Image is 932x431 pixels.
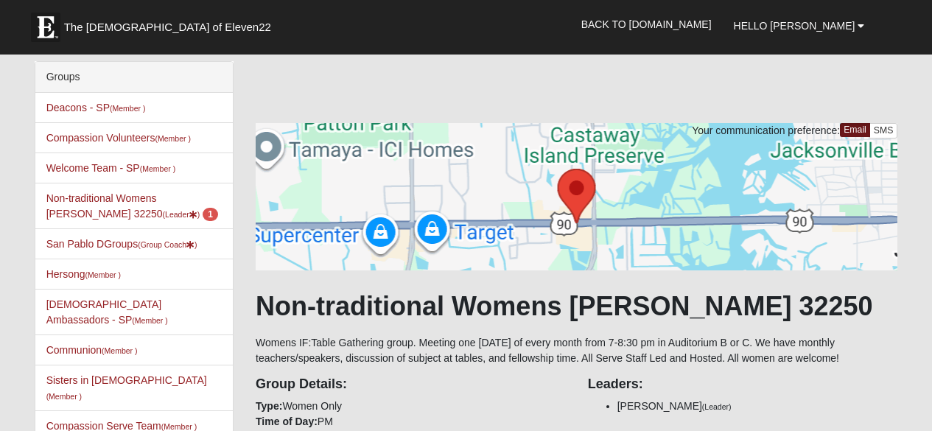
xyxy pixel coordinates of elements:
[35,62,233,93] div: Groups
[64,20,271,35] span: The [DEMOGRAPHIC_DATA] of Eleven22
[46,268,121,280] a: Hersong(Member )
[46,344,138,356] a: Communion(Member )
[702,402,732,411] small: (Leader)
[840,123,870,137] a: Email
[869,123,898,139] a: SMS
[318,413,404,427] span: HTML Size: 392 KB
[869,405,896,427] a: Block Configuration (Alt-B)
[46,162,176,174] a: Welcome Team - SP(Member )
[163,210,200,219] small: (Leader )
[46,238,197,250] a: San Pablo DGroups(Group Coach)
[46,374,207,402] a: Sisters in [DEMOGRAPHIC_DATA](Member )
[102,346,137,355] small: (Member )
[692,125,840,136] span: Your communication preference:
[120,413,307,427] span: ViewState Size: 397 KB (37 KB Compressed)
[24,5,318,42] a: The [DEMOGRAPHIC_DATA] of Eleven22
[140,164,175,173] small: (Member )
[570,6,723,43] a: Back to [DOMAIN_NAME]
[46,132,191,144] a: Compassion Volunteers(Member )
[588,376,898,393] h4: Leaders:
[256,400,282,412] strong: Type:
[46,298,168,326] a: [DEMOGRAPHIC_DATA] Ambassadors - SP(Member )
[31,13,60,42] img: Eleven22 logo
[155,134,191,143] small: (Member )
[617,399,898,414] li: [PERSON_NAME]
[85,270,121,279] small: (Member )
[14,415,105,425] a: Page Load Time: 4.90s
[896,405,922,427] a: Page Properties (Alt+P)
[110,104,145,113] small: (Member )
[203,208,218,221] span: number of pending members
[734,20,855,32] span: Hello [PERSON_NAME]
[138,240,197,249] small: (Group Coach )
[723,7,876,44] a: Hello [PERSON_NAME]
[46,102,146,113] a: Deacons - SP(Member )
[132,316,167,325] small: (Member )
[416,411,424,427] a: Web cache enabled
[256,376,566,393] h4: Group Details:
[46,192,218,220] a: Non-traditional Womens [PERSON_NAME] 32250(Leader) 1
[46,392,82,401] small: (Member )
[256,290,897,322] h1: Non-traditional Womens [PERSON_NAME] 32250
